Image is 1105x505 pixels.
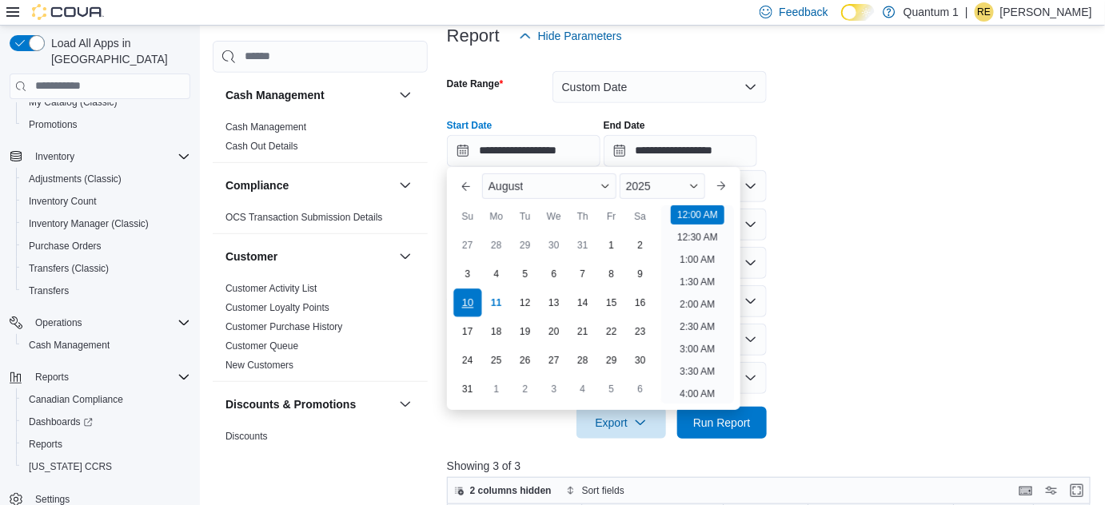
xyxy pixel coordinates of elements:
span: New Customers [225,358,293,371]
span: Cash Management [225,120,306,133]
button: Reports [16,433,197,455]
button: Discounts & Promotions [225,396,393,412]
div: day-28 [570,348,596,373]
button: [US_STATE] CCRS [16,455,197,478]
div: day-1 [599,233,624,258]
span: Reports [35,371,69,384]
span: My Catalog (Classic) [29,96,118,109]
div: August, 2025 [453,231,655,404]
a: Customer Activity List [225,282,317,293]
span: Reports [22,435,190,454]
span: 2 columns hidden [470,484,552,497]
button: Cash Management [16,334,197,356]
button: Inventory [3,145,197,168]
span: Operations [29,313,190,332]
span: Inventory [29,147,190,166]
span: Dashboards [29,416,93,428]
span: Customer Purchase History [225,320,343,332]
button: Custom Date [552,71,767,103]
div: day-31 [570,233,596,258]
button: Compliance [396,175,415,194]
button: Reports [3,366,197,388]
div: We [541,204,567,229]
div: Robynne Edwards [975,2,994,22]
div: Sa [628,204,653,229]
a: Dashboards [16,411,197,433]
span: Inventory Count [29,195,97,208]
span: Promotions [29,118,78,131]
div: day-6 [628,376,653,402]
span: Transfers [29,284,69,297]
span: Cash Management [29,339,110,352]
div: day-13 [541,290,567,316]
div: day-9 [628,261,653,287]
button: Canadian Compliance [16,388,197,411]
div: day-4 [570,376,596,402]
div: day-12 [513,290,538,316]
span: Canadian Compliance [22,390,190,409]
div: day-29 [513,233,538,258]
button: Customer [396,246,415,265]
a: My Catalog (Classic) [22,93,124,112]
div: day-25 [484,348,509,373]
h3: Discounts & Promotions [225,396,356,412]
span: RE [978,2,991,22]
button: Reports [29,368,75,387]
div: day-6 [541,261,567,287]
button: Inventory Manager (Classic) [16,213,197,235]
a: Transfers [22,281,75,300]
button: Operations [29,313,89,332]
span: Transfers (Classic) [29,262,109,275]
label: Date Range [447,78,504,90]
span: Export [586,407,656,439]
span: Cash Management [22,336,190,355]
p: Quantum 1 [904,2,959,22]
button: Transfers [16,280,197,302]
a: Inventory Count [22,192,103,211]
span: Feedback [779,4,828,20]
div: day-18 [484,319,509,344]
input: Press the down key to open a popover containing a calendar. [604,135,757,167]
span: Operations [35,316,82,329]
div: day-29 [599,348,624,373]
div: day-7 [570,261,596,287]
div: day-4 [484,261,509,287]
div: Button. Open the month selector. August is currently selected. [482,173,616,199]
span: Washington CCRS [22,457,190,476]
span: Discounts [225,429,268,442]
span: Hide Parameters [538,28,622,44]
span: Customer Queue [225,339,298,352]
a: Customer Loyalty Points [225,301,329,312]
button: Display options [1042,481,1061,500]
div: day-21 [570,319,596,344]
p: | [965,2,968,22]
button: Enter fullscreen [1067,481,1087,500]
button: Previous Month [453,173,479,199]
a: Purchase Orders [22,237,108,256]
span: Canadian Compliance [29,393,123,406]
div: day-17 [455,319,481,344]
label: End Date [604,119,645,132]
span: Reports [29,438,62,451]
div: day-30 [541,233,567,258]
span: Sort fields [582,484,624,497]
button: Next month [708,173,734,199]
span: 2025 [626,180,651,193]
span: [US_STATE] CCRS [29,460,112,473]
a: Cash Management [225,121,306,132]
div: day-24 [455,348,481,373]
li: 1:30 AM [673,272,721,292]
span: Transfers (Classic) [22,259,190,278]
a: [US_STATE] CCRS [22,457,118,476]
span: Purchase Orders [22,237,190,256]
div: day-23 [628,319,653,344]
li: 4:00 AM [673,384,721,404]
span: Dashboards [22,412,190,431]
div: day-5 [513,261,538,287]
span: Cash Out Details [225,139,298,152]
button: Discounts & Promotions [396,394,415,413]
a: Dashboards [22,412,99,431]
div: Customer [213,278,428,380]
div: Su [455,204,481,229]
